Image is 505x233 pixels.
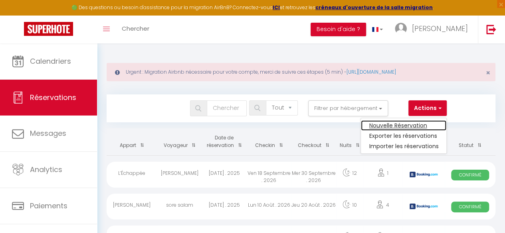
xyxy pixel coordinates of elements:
[347,69,396,75] a: [URL][DOMAIN_NAME]
[311,23,366,36] button: Besoin d'aide ?
[395,23,407,35] img: ...
[486,24,496,34] img: logout
[24,22,73,36] img: Super Booking
[157,128,202,155] th: Sort by guest
[471,197,499,227] iframe: Chat
[315,4,433,11] a: créneaux d'ouverture de la salle migration
[361,131,446,141] a: Exporter les réservations
[389,16,478,43] a: ... [PERSON_NAME]
[107,128,157,155] th: Sort by rentals
[408,100,447,116] button: Actions
[122,24,149,33] span: Chercher
[273,4,280,11] a: ICI
[412,23,468,33] span: [PERSON_NAME]
[486,69,490,76] button: Close
[107,63,495,81] div: Urgent : Migration Airbnb nécessaire pour votre compte, merci de suivre ces étapes (5 min) -
[116,16,155,43] a: Chercher
[291,128,336,155] th: Sort by checkout
[30,92,76,102] span: Réservations
[247,128,291,155] th: Sort by checkin
[361,120,446,131] a: Nouvelle Réservation
[486,68,490,78] span: ×
[30,128,66,138] span: Messages
[207,100,247,116] input: Chercher
[30,56,71,66] span: Calendriers
[30,164,62,174] span: Analytics
[445,128,495,155] th: Sort by status
[6,3,30,27] button: Ouvrir le widget de chat LiveChat
[361,141,446,151] a: Importer les réservations
[202,128,247,155] th: Sort by booking date
[308,100,388,116] button: Filtrer par hébergement
[30,201,67,211] span: Paiements
[336,128,363,155] th: Sort by nights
